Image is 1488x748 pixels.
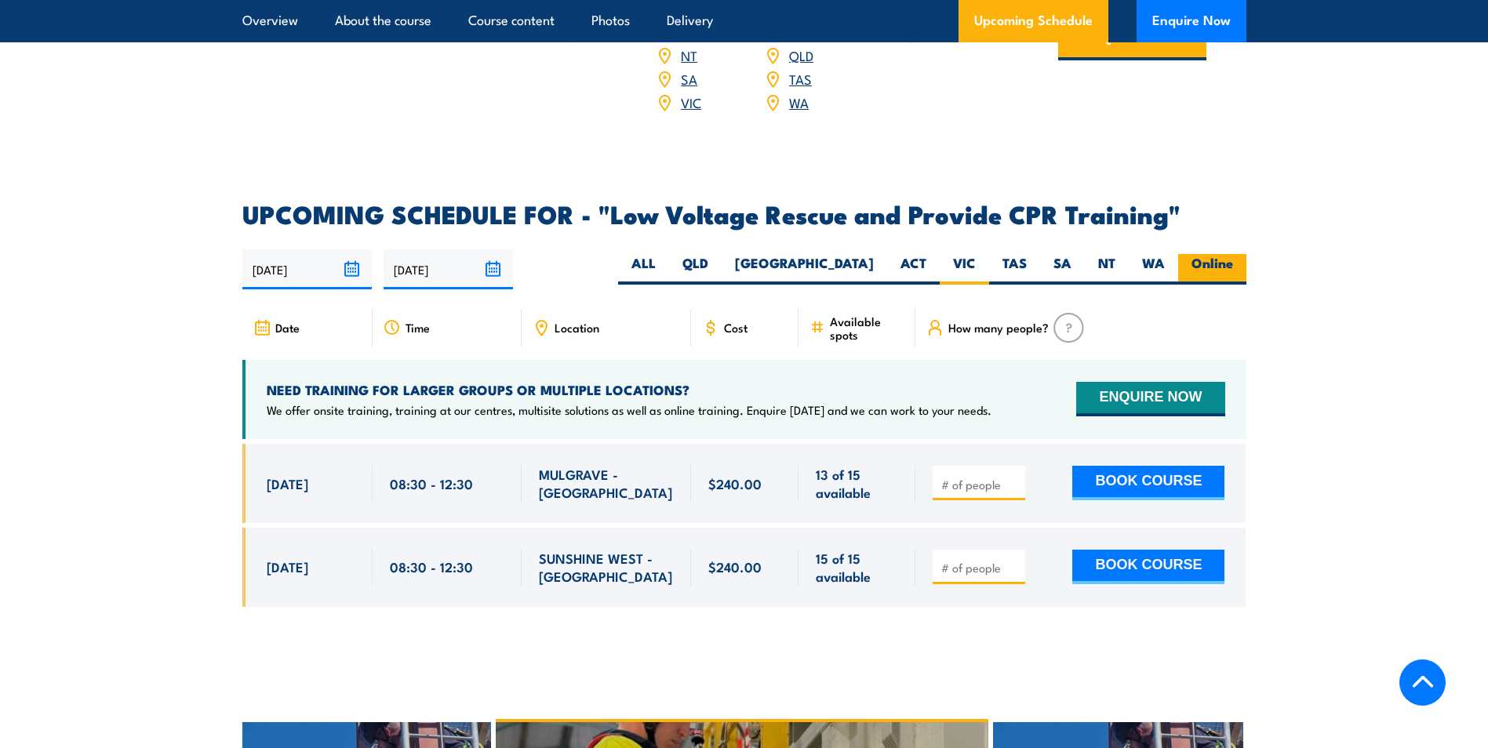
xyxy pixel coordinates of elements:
[1072,550,1224,584] button: BOOK COURSE
[724,321,748,334] span: Cost
[267,381,991,398] h4: NEED TRAINING FOR LARGER GROUPS OR MULTIPLE LOCATIONS?
[789,93,809,111] a: WA
[390,557,473,576] span: 08:30 - 12:30
[1040,254,1085,285] label: SA
[539,549,674,586] span: SUNSHINE WEST - [GEOGRAPHIC_DATA]
[948,321,1049,334] span: How many people?
[681,45,697,64] a: NT
[989,254,1040,285] label: TAS
[681,69,697,88] a: SA
[887,254,940,285] label: ACT
[789,69,812,88] a: TAS
[940,254,989,285] label: VIC
[1076,382,1224,416] button: ENQUIRE NOW
[789,45,813,64] a: QLD
[941,477,1020,492] input: # of people
[390,474,473,492] span: 08:30 - 12:30
[941,560,1020,576] input: # of people
[722,254,887,285] label: [GEOGRAPHIC_DATA]
[1085,254,1129,285] label: NT
[242,249,372,289] input: From date
[1129,254,1178,285] label: WA
[267,402,991,418] p: We offer onsite training, training at our centres, multisite solutions as well as online training...
[1072,466,1224,500] button: BOOK COURSE
[830,314,904,341] span: Available spots
[708,557,762,576] span: $240.00
[681,93,701,111] a: VIC
[618,254,669,285] label: ALL
[242,202,1246,224] h2: UPCOMING SCHEDULE FOR - "Low Voltage Rescue and Provide CPR Training"
[555,321,599,334] span: Location
[669,254,722,285] label: QLD
[816,465,898,502] span: 13 of 15 available
[539,465,674,502] span: MULGRAVE - [GEOGRAPHIC_DATA]
[816,549,898,586] span: 15 of 15 available
[406,321,430,334] span: Time
[267,474,308,492] span: [DATE]
[1178,254,1246,285] label: Online
[275,321,300,334] span: Date
[708,474,762,492] span: $240.00
[384,249,513,289] input: To date
[267,557,308,576] span: [DATE]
